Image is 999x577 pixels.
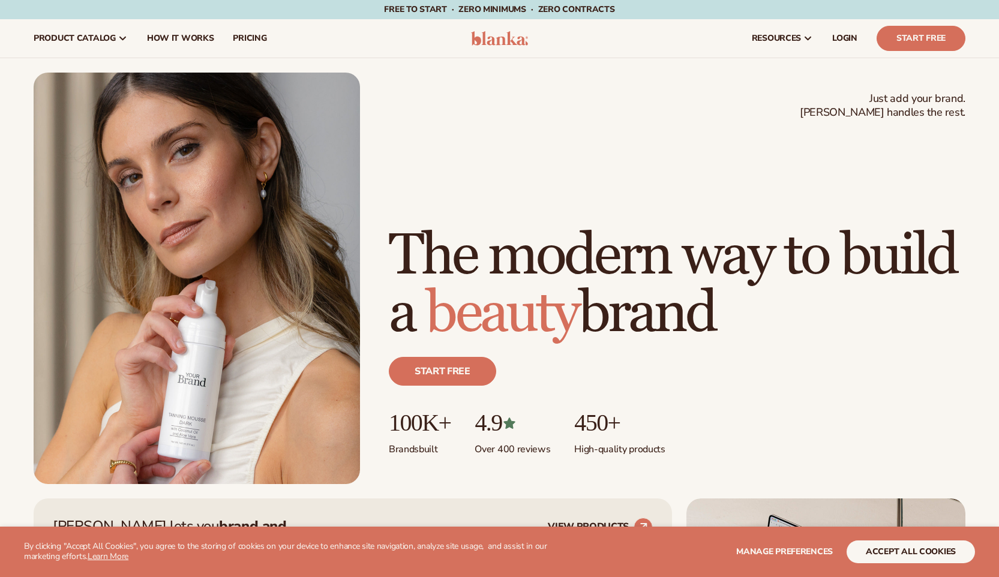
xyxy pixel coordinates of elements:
a: VIEW PRODUCTS [548,518,653,537]
span: pricing [233,34,266,43]
p: By clicking "Accept All Cookies", you agree to the storing of cookies on your device to enhance s... [24,542,580,562]
a: Start Free [877,26,965,51]
h1: The modern way to build a brand [389,227,965,342]
a: How It Works [137,19,224,58]
span: LOGIN [832,34,857,43]
p: High-quality products [574,436,665,456]
p: Brands built [389,436,451,456]
span: resources [752,34,801,43]
p: Over 400 reviews [475,436,550,456]
button: accept all cookies [847,540,975,563]
a: product catalog [24,19,137,58]
span: product catalog [34,34,116,43]
p: 450+ [574,410,665,436]
img: logo [471,31,528,46]
a: resources [742,19,823,58]
p: 4.9 [475,410,550,436]
a: LOGIN [823,19,867,58]
p: 100K+ [389,410,451,436]
span: Just add your brand. [PERSON_NAME] handles the rest. [800,92,965,120]
span: Free to start · ZERO minimums · ZERO contracts [384,4,614,15]
button: Manage preferences [736,540,833,563]
a: Learn More [88,551,128,562]
span: beauty [425,278,578,348]
a: pricing [223,19,276,58]
img: Female holding tanning mousse. [34,73,360,484]
a: Start free [389,357,496,386]
span: Manage preferences [736,546,833,557]
span: How It Works [147,34,214,43]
